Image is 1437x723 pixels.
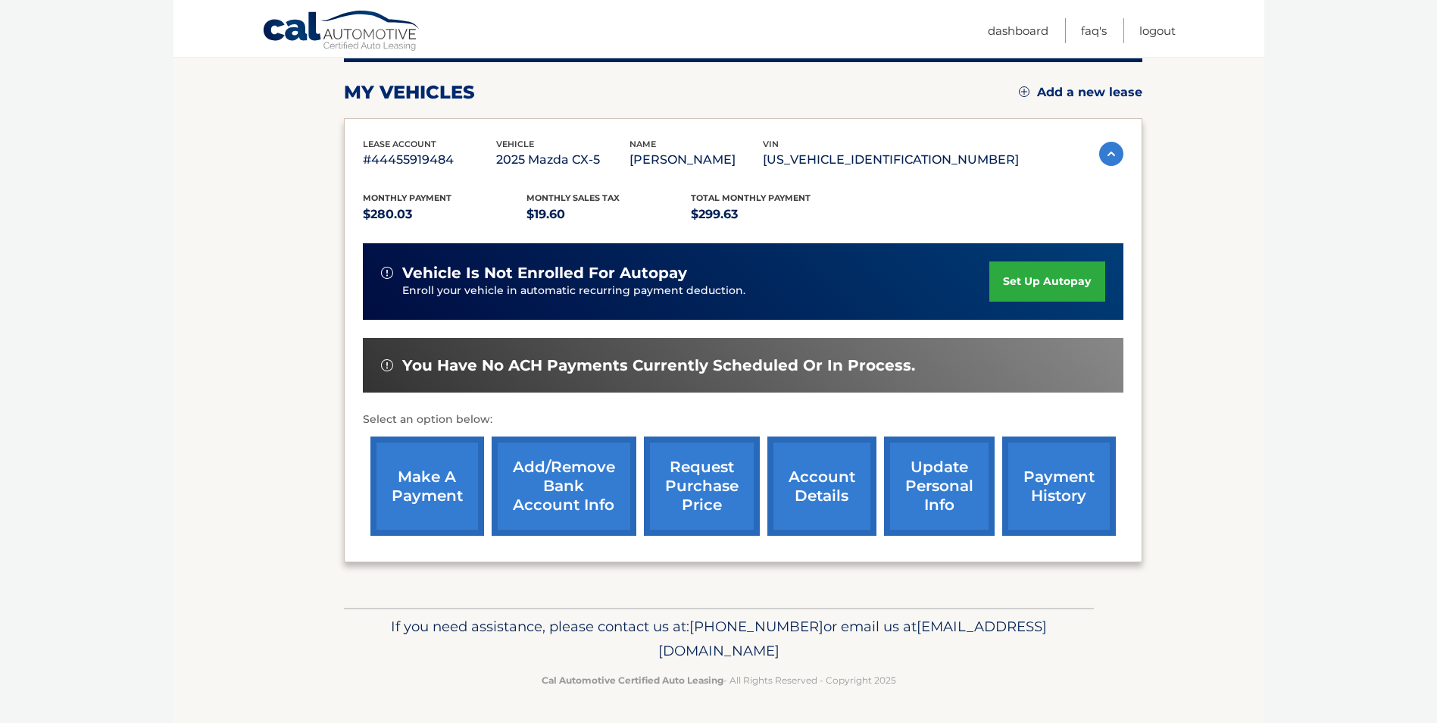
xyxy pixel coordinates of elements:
a: account details [767,437,876,536]
span: vin [763,139,779,149]
span: vehicle [496,139,534,149]
p: If you need assistance, please contact us at: or email us at [354,615,1084,663]
span: Total Monthly Payment [691,192,811,203]
span: lease account [363,139,436,149]
a: payment history [1002,437,1116,536]
p: - All Rights Reserved - Copyright 2025 [354,672,1084,688]
span: Monthly sales Tax [526,192,620,203]
img: add.svg [1019,86,1029,97]
a: Add a new lease [1019,85,1142,100]
p: [US_VEHICLE_IDENTIFICATION_NUMBER] [763,149,1019,171]
a: Cal Automotive [262,10,421,54]
a: Add/Remove bank account info [492,437,636,536]
a: FAQ's [1081,18,1107,43]
span: [EMAIL_ADDRESS][DOMAIN_NAME] [658,618,1047,659]
h2: my vehicles [344,81,475,104]
p: Enroll your vehicle in automatic recurring payment deduction. [402,283,990,299]
a: Dashboard [988,18,1048,43]
p: [PERSON_NAME] [629,149,763,171]
span: You have no ACH payments currently scheduled or in process. [402,356,915,375]
img: alert-white.svg [381,359,393,371]
p: $19.60 [526,204,691,225]
p: $280.03 [363,204,527,225]
a: Logout [1139,18,1176,43]
span: name [629,139,656,149]
p: #44455919484 [363,149,496,171]
a: request purchase price [644,437,760,536]
p: $299.63 [691,204,855,225]
a: make a payment [370,437,484,536]
span: [PHONE_NUMBER] [689,618,823,635]
p: Select an option below: [363,411,1123,429]
a: set up autopay [989,261,1104,302]
span: Monthly Payment [363,192,451,203]
img: alert-white.svg [381,267,393,279]
img: accordion-active.svg [1099,142,1123,166]
a: update personal info [884,437,995,536]
span: vehicle is not enrolled for autopay [402,264,687,283]
p: 2025 Mazda CX-5 [496,149,629,171]
strong: Cal Automotive Certified Auto Leasing [542,674,723,686]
